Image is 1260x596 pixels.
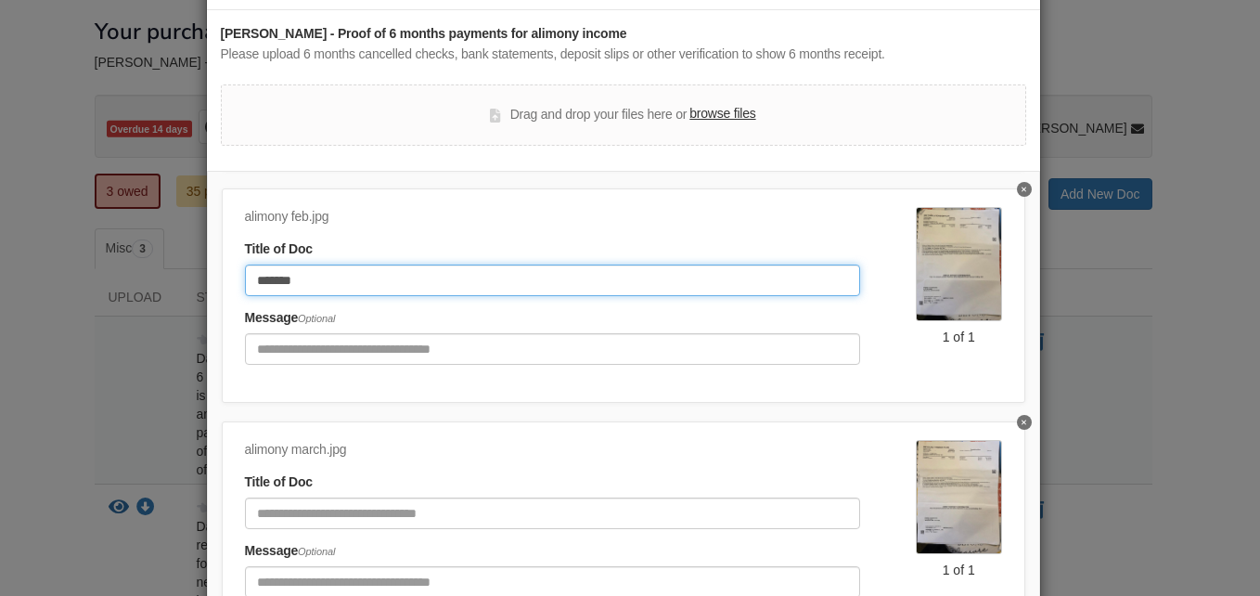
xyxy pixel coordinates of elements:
label: browse files [689,104,755,124]
div: Drag and drop your files here or [490,104,755,126]
div: [PERSON_NAME] - Proof of 6 months payments for alimony income [221,24,1026,45]
input: Include any comments on this document [245,333,860,365]
label: Title of Doc [245,240,313,260]
span: Optional [298,313,335,324]
img: alimony march.jpg [916,440,1002,554]
div: 1 of 1 [916,561,1002,579]
button: Delete alimony [1017,182,1032,197]
label: Title of Doc [245,473,313,493]
div: Please upload 6 months cancelled checks, bank statements, deposit slips or other verification to ... [221,45,1026,65]
div: 1 of 1 [916,328,1002,346]
label: Message [245,308,336,329]
span: Optional [298,546,335,557]
input: Document Title [245,498,860,529]
div: alimony feb.jpg [245,207,860,227]
label: Message [245,541,336,562]
input: Document Title [245,265,860,296]
div: alimony march.jpg [245,440,860,460]
button: Delete undefined [1017,415,1032,430]
img: alimony feb.jpg [916,207,1002,321]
